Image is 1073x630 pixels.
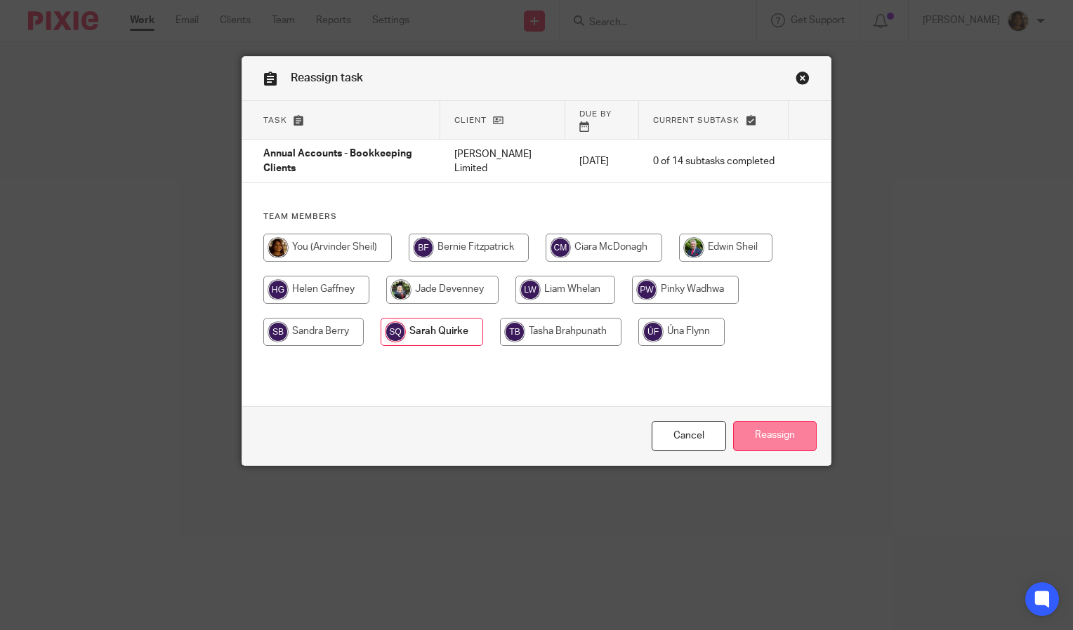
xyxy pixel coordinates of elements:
span: Client [454,116,487,124]
span: Task [263,116,287,124]
a: Close this dialog window [652,421,726,451]
h4: Team members [263,211,810,222]
span: Due by [579,110,612,118]
span: Annual Accounts - Bookkeeping Clients [263,149,412,174]
span: Current subtask [653,116,739,124]
p: [DATE] [579,154,626,168]
p: [PERSON_NAME] Limited [454,147,551,176]
input: Reassign [733,421,817,451]
span: Reassign task [291,72,363,83]
td: 0 of 14 subtasks completed [639,140,789,183]
a: Close this dialog window [796,71,810,90]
